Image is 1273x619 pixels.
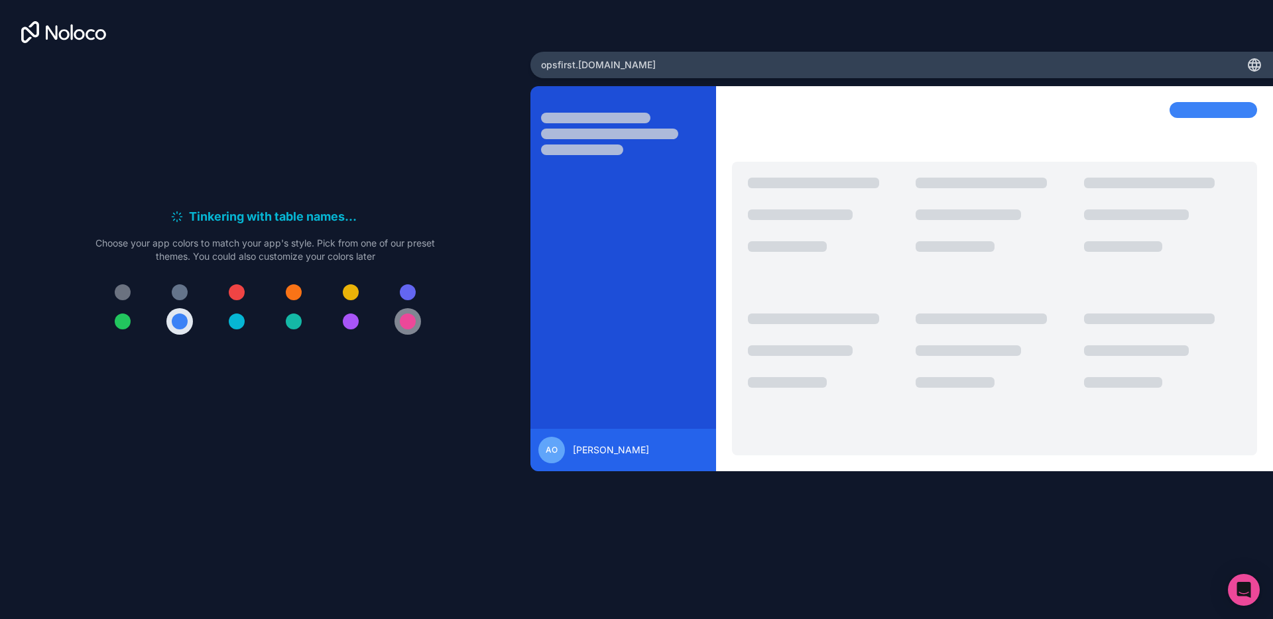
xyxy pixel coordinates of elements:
span: . [345,207,349,226]
span: opsfirst .[DOMAIN_NAME] [541,58,656,72]
h6: Tinkering with table names [189,207,361,226]
div: Open Intercom Messenger [1228,574,1260,606]
p: Choose your app colors to match your app's style. Pick from one of our preset themes. You could a... [95,237,435,263]
span: AO [546,445,558,455]
span: [PERSON_NAME] [573,443,649,457]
